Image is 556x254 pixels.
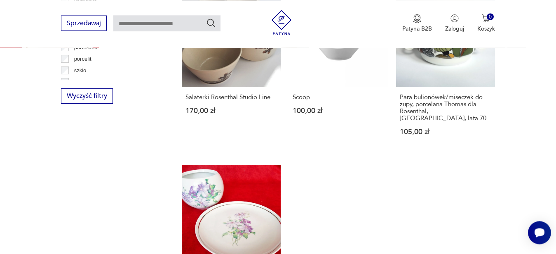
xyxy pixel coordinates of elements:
img: Ikona koszyka [482,14,490,22]
p: Zaloguj [445,24,464,32]
button: 0Koszyk [477,14,495,32]
a: Ikona medaluPatyna B2B [402,14,432,32]
p: Koszyk [477,24,495,32]
button: Sprzedawaj [61,15,107,31]
iframe: Smartsupp widget button [528,221,551,244]
a: Sprzedawaj [61,21,107,26]
p: szkło [74,66,87,75]
p: 100,00 zł [293,107,384,114]
button: Szukaj [206,18,216,28]
p: Patyna B2B [402,24,432,32]
img: Ikona medalu [413,14,421,23]
button: Zaloguj [445,14,464,32]
h3: Salaterki Rosenthal Studio Line [185,94,277,101]
img: Patyna - sklep z meblami i dekoracjami vintage [269,10,294,35]
h3: Para bulionówek/miseczek do zupy, porcelana Thomas dla Rosenthal, [GEOGRAPHIC_DATA], lata 70. [400,94,491,122]
p: 105,00 zł [400,128,491,135]
h3: Scoop [293,94,384,101]
button: Wyczyść filtry [61,88,113,104]
p: tworzywo sztuczne [74,78,119,87]
img: Ikonka użytkownika [450,14,459,22]
button: Patyna B2B [402,14,432,32]
div: 0 [487,13,494,20]
p: porcelit [74,55,91,64]
p: 170,00 zł [185,107,277,114]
